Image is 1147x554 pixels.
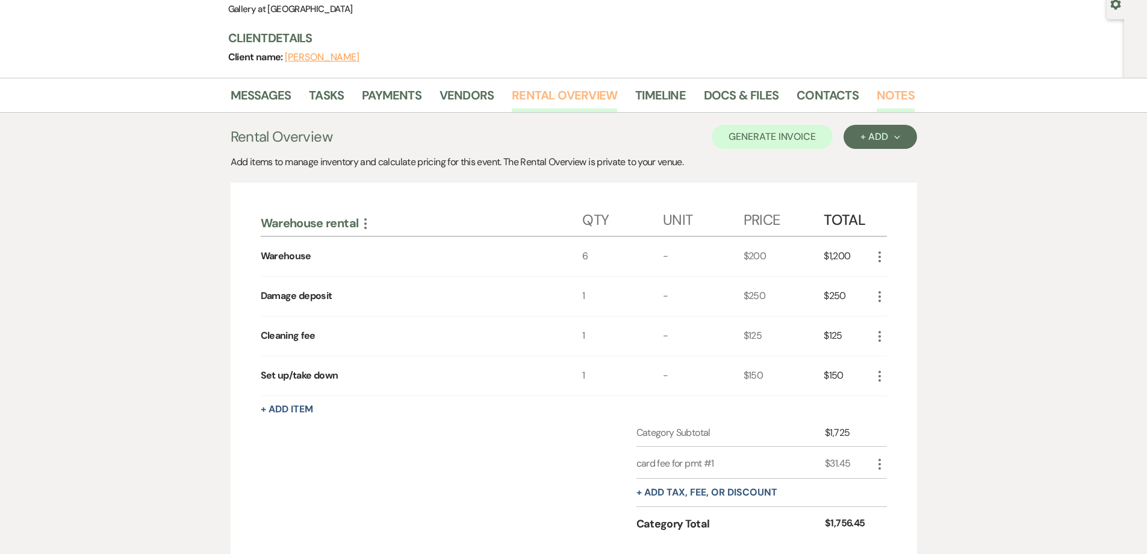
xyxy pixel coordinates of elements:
span: Gallery at [GEOGRAPHIC_DATA] [228,3,353,15]
div: $250 [824,277,872,316]
div: Qty [582,200,663,236]
a: Timeline [635,86,686,112]
h3: Client Details [228,30,903,46]
a: Rental Overview [512,86,617,112]
div: $150 [744,356,824,395]
div: Category Subtotal [636,426,825,440]
div: card fee for pmt #1 [636,456,825,471]
a: Vendors [440,86,494,112]
div: Warehouse rental [261,215,583,231]
div: Set up/take down [261,368,338,383]
div: $250 [744,277,824,316]
div: 1 [582,277,663,316]
h3: Rental Overview [231,126,332,148]
div: - [663,356,744,395]
div: Add items to manage inventory and calculate pricing for this event. The Rental Overview is privat... [231,155,917,169]
div: Price [744,200,824,236]
span: Client name: [228,51,285,63]
a: Notes [877,86,915,112]
div: $1,756.45 [825,516,872,532]
div: - [663,237,744,276]
button: [PERSON_NAME] [285,52,359,62]
div: 6 [582,237,663,276]
button: + Add Item [261,404,313,414]
a: Tasks [309,86,344,112]
div: $1,200 [824,237,872,276]
button: + Add [844,125,916,149]
div: + Add [860,132,900,142]
div: - [663,277,744,316]
div: - [663,316,744,356]
div: Unit [663,200,744,236]
div: $125 [744,316,824,356]
button: + Add tax, fee, or discount [636,488,777,497]
div: 1 [582,356,663,395]
div: $200 [744,237,824,276]
div: 1 [582,316,663,356]
a: Payments [362,86,421,112]
div: $125 [824,316,872,356]
div: Category Total [636,516,825,532]
div: Cleaning fee [261,329,316,343]
div: $150 [824,356,872,395]
a: Messages [231,86,291,112]
div: $1,725 [825,426,872,440]
a: Docs & Files [704,86,779,112]
div: Damage deposit [261,289,332,303]
div: Total [824,200,872,236]
a: Contacts [797,86,859,112]
div: Warehouse [261,249,311,263]
button: Generate Invoice [712,125,833,149]
div: $31.45 [825,456,872,471]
